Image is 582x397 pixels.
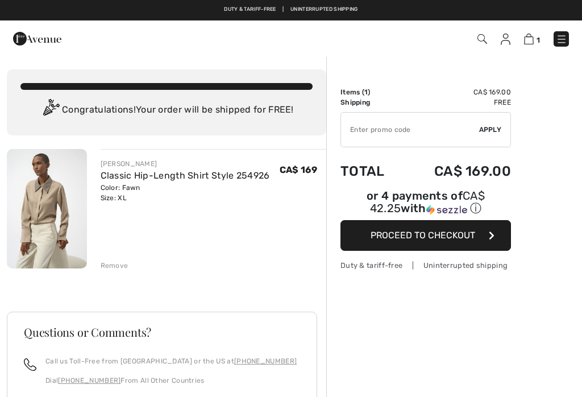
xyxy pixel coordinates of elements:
[101,159,270,169] div: [PERSON_NAME]
[556,34,567,45] img: Menu
[479,125,502,135] span: Apply
[280,164,317,175] span: CA$ 169
[58,377,120,384] a: [PHONE_NUMBER]
[24,358,36,371] img: call
[101,183,270,203] div: Color: Fawn Size: XL
[477,34,487,44] img: Search
[371,230,475,241] span: Proceed to Checkout
[537,36,540,44] span: 1
[402,152,511,191] td: CA$ 169.00
[13,32,61,43] a: 1ère Avenue
[7,149,87,268] img: Classic Hip-Length Shirt Style 254926
[340,87,402,97] td: Items ( )
[524,32,540,46] a: 1
[340,220,511,251] button: Proceed to Checkout
[524,34,534,44] img: Shopping Bag
[426,205,467,215] img: Sezzle
[13,27,61,50] img: 1ère Avenue
[101,260,128,271] div: Remove
[364,88,368,96] span: 1
[341,113,479,147] input: Promo code
[39,99,62,122] img: Congratulation2.svg
[402,97,511,107] td: Free
[340,97,402,107] td: Shipping
[45,375,297,386] p: Dial From All Other Countries
[340,191,511,216] div: or 4 payments of with
[370,189,485,215] span: CA$ 42.25
[234,357,297,365] a: [PHONE_NUMBER]
[402,87,511,97] td: CA$ 169.00
[340,152,402,191] td: Total
[45,356,297,366] p: Call us Toll-Free from [GEOGRAPHIC_DATA] or the US at
[501,34,510,45] img: My Info
[340,260,511,271] div: Duty & tariff-free | Uninterrupted shipping
[340,191,511,220] div: or 4 payments ofCA$ 42.25withSezzle Click to learn more about Sezzle
[20,99,313,122] div: Congratulations! Your order will be shipped for FREE!
[24,326,300,338] h3: Questions or Comments?
[101,170,270,181] a: Classic Hip-Length Shirt Style 254926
